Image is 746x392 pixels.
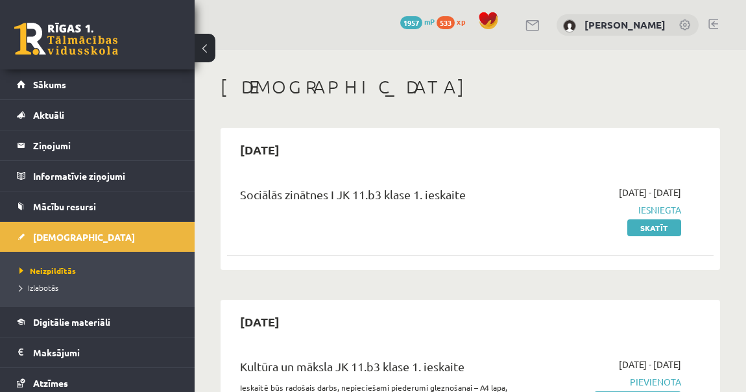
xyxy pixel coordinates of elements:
span: Izlabotās [19,282,58,293]
span: xp [457,16,465,27]
a: 533 xp [437,16,472,27]
legend: Ziņojumi [33,130,178,160]
h2: [DATE] [227,134,293,165]
img: Zane Sukse [563,19,576,32]
h2: [DATE] [227,306,293,337]
legend: Maksājumi [33,337,178,367]
span: Aktuāli [33,109,64,121]
span: [DATE] - [DATE] [619,186,681,199]
a: Mācību resursi [17,191,178,221]
a: [DEMOGRAPHIC_DATA] [17,222,178,252]
span: 533 [437,16,455,29]
span: Pievienota [547,375,681,389]
a: Rīgas 1. Tālmācības vidusskola [14,23,118,55]
a: Izlabotās [19,282,182,293]
span: Atzīmes [33,377,68,389]
span: Sākums [33,79,66,90]
a: Neizpildītās [19,265,182,276]
a: Skatīt [627,219,681,236]
div: Kultūra un māksla JK 11.b3 klase 1. ieskaite [240,358,527,382]
span: Mācību resursi [33,201,96,212]
span: Digitālie materiāli [33,316,110,328]
a: Ziņojumi [17,130,178,160]
a: Digitālie materiāli [17,307,178,337]
a: Aktuāli [17,100,178,130]
a: Maksājumi [17,337,178,367]
span: [DATE] - [DATE] [619,358,681,371]
span: mP [424,16,435,27]
h1: [DEMOGRAPHIC_DATA] [221,76,720,98]
span: [DEMOGRAPHIC_DATA] [33,231,135,243]
span: Neizpildītās [19,265,76,276]
a: [PERSON_NAME] [584,18,666,31]
a: Informatīvie ziņojumi [17,161,178,191]
div: Sociālās zinātnes I JK 11.b3 klase 1. ieskaite [240,186,527,210]
a: 1957 mP [400,16,435,27]
legend: Informatīvie ziņojumi [33,161,178,191]
span: 1957 [400,16,422,29]
a: Sākums [17,69,178,99]
span: Iesniegta [547,203,681,217]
